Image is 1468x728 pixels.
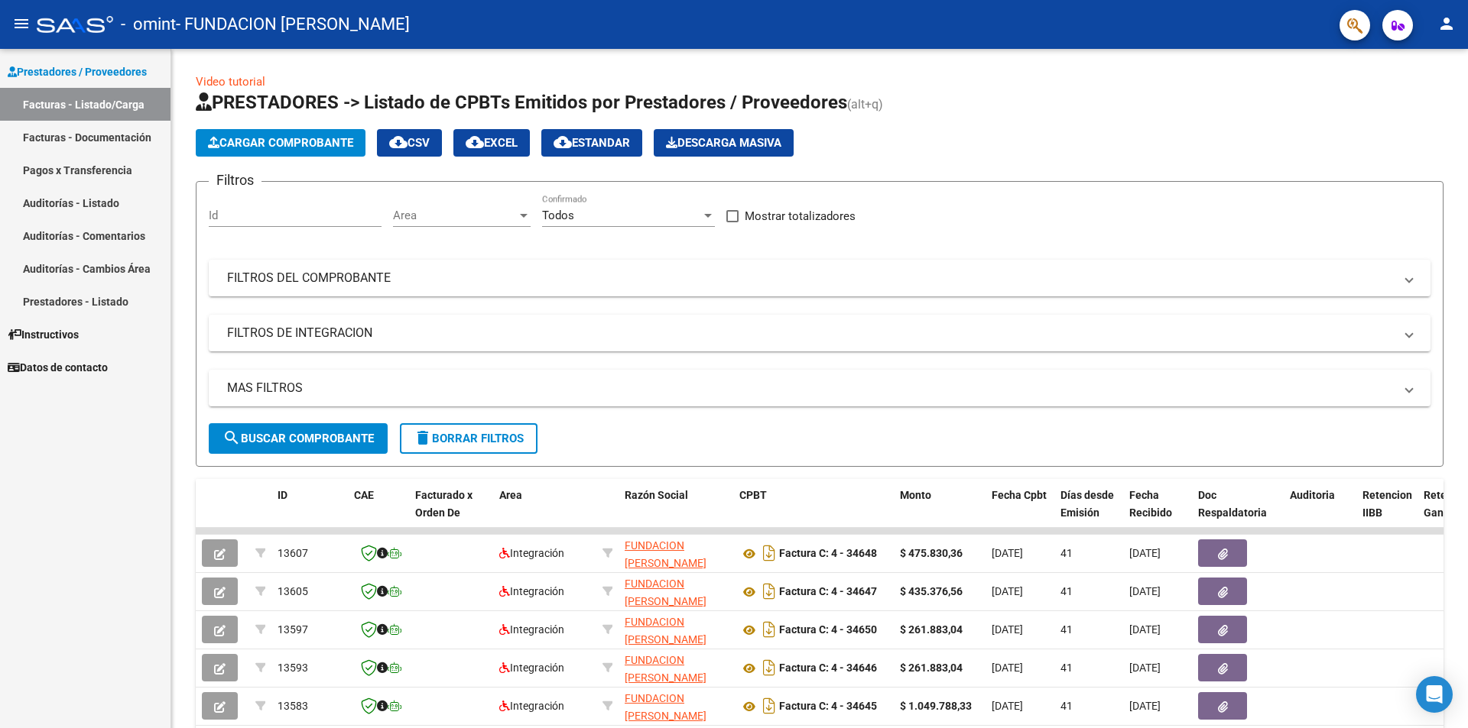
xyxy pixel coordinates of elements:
[499,700,564,712] span: Integración
[415,489,473,519] span: Facturado x Orden De
[654,129,794,157] button: Descarga Masiva
[625,489,688,501] span: Razón Social
[466,133,484,151] mat-icon: cloud_download
[209,170,261,191] h3: Filtros
[278,585,308,597] span: 13605
[209,315,1431,351] mat-expansion-panel-header: FILTROS DE INTEGRACION
[176,8,410,41] span: - FUNDACION [PERSON_NAME]
[209,260,1431,296] mat-expansion-panel-header: FILTROS DEL COMPROBANTE
[493,479,596,546] datatable-header-cell: Area
[499,623,564,636] span: Integración
[992,547,1023,559] span: [DATE]
[619,479,733,546] datatable-header-cell: Razón Social
[894,479,986,546] datatable-header-cell: Monto
[1416,676,1453,713] div: Open Intercom Messenger
[1060,585,1073,597] span: 41
[625,616,706,645] span: FUNDACION [PERSON_NAME]
[278,547,308,559] span: 13607
[227,380,1394,396] mat-panel-title: MAS FILTROS
[1123,479,1192,546] datatable-header-cell: Fecha Recibido
[992,623,1023,636] span: [DATE]
[227,270,1394,286] mat-panel-title: FILTROS DEL COMPROBANTE
[1129,547,1161,559] span: [DATE]
[271,479,348,546] datatable-header-cell: ID
[779,586,877,598] strong: Factura C: 4 - 34647
[900,662,963,674] strong: $ 261.883,04
[222,432,374,445] span: Buscar Comprobante
[414,429,432,447] mat-icon: delete
[393,209,517,222] span: Area
[759,579,779,603] i: Descargar documento
[733,479,894,546] datatable-header-cell: CPBT
[278,489,287,501] span: ID
[759,694,779,718] i: Descargar documento
[8,326,79,343] span: Instructivos
[121,8,176,41] span: - omint
[900,585,963,597] strong: $ 435.376,56
[759,655,779,680] i: Descargar documento
[779,700,877,713] strong: Factura C: 4 - 34645
[499,547,564,559] span: Integración
[759,617,779,642] i: Descargar documento
[625,537,727,569] div: 30687298620
[779,662,877,675] strong: Factura C: 4 - 34646
[389,136,430,150] span: CSV
[278,662,308,674] span: 13593
[1198,489,1267,519] span: Doc Respaldatoria
[1060,489,1114,519] span: Días desde Emisión
[1129,700,1161,712] span: [DATE]
[453,129,530,157] button: EXCEL
[847,97,883,112] span: (alt+q)
[625,652,727,684] div: 30687298620
[196,75,265,89] a: Video tutorial
[779,624,877,636] strong: Factura C: 4 - 34650
[1060,547,1073,559] span: 41
[992,700,1023,712] span: [DATE]
[1290,489,1335,501] span: Auditoria
[348,479,409,546] datatable-header-cell: CAE
[992,662,1023,674] span: [DATE]
[499,662,564,674] span: Integración
[625,575,727,607] div: 30687298620
[1356,479,1418,546] datatable-header-cell: Retencion IIBB
[1060,623,1073,636] span: 41
[400,423,538,454] button: Borrar Filtros
[208,136,353,150] span: Cargar Comprobante
[1129,623,1161,636] span: [DATE]
[227,325,1394,341] mat-panel-title: FILTROS DE INTEGRACION
[900,547,963,559] strong: $ 475.830,36
[377,129,442,157] button: CSV
[625,654,706,684] span: FUNDACION [PERSON_NAME]
[1284,479,1356,546] datatable-header-cell: Auditoria
[1362,489,1412,519] span: Retencion IIBB
[196,129,365,157] button: Cargar Comprobante
[900,700,972,712] strong: $ 1.049.788,33
[1060,662,1073,674] span: 41
[1129,585,1161,597] span: [DATE]
[222,429,241,447] mat-icon: search
[992,489,1047,501] span: Fecha Cpbt
[625,692,706,722] span: FUNDACION [PERSON_NAME]
[666,136,781,150] span: Descarga Masiva
[12,15,31,33] mat-icon: menu
[986,479,1054,546] datatable-header-cell: Fecha Cpbt
[499,585,564,597] span: Integración
[542,209,574,222] span: Todos
[625,539,706,569] span: FUNDACION [PERSON_NAME]
[554,133,572,151] mat-icon: cloud_download
[409,479,493,546] datatable-header-cell: Facturado x Orden De
[625,613,727,645] div: 30687298620
[354,489,374,501] span: CAE
[554,136,630,150] span: Estandar
[209,423,388,454] button: Buscar Comprobante
[1129,489,1172,519] span: Fecha Recibido
[779,548,877,560] strong: Factura C: 4 - 34648
[196,92,847,113] span: PRESTADORES -> Listado de CPBTs Emitidos por Prestadores / Proveedores
[278,700,308,712] span: 13583
[389,133,408,151] mat-icon: cloud_download
[1129,662,1161,674] span: [DATE]
[739,489,767,501] span: CPBT
[541,129,642,157] button: Estandar
[1060,700,1073,712] span: 41
[8,359,108,376] span: Datos de contacto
